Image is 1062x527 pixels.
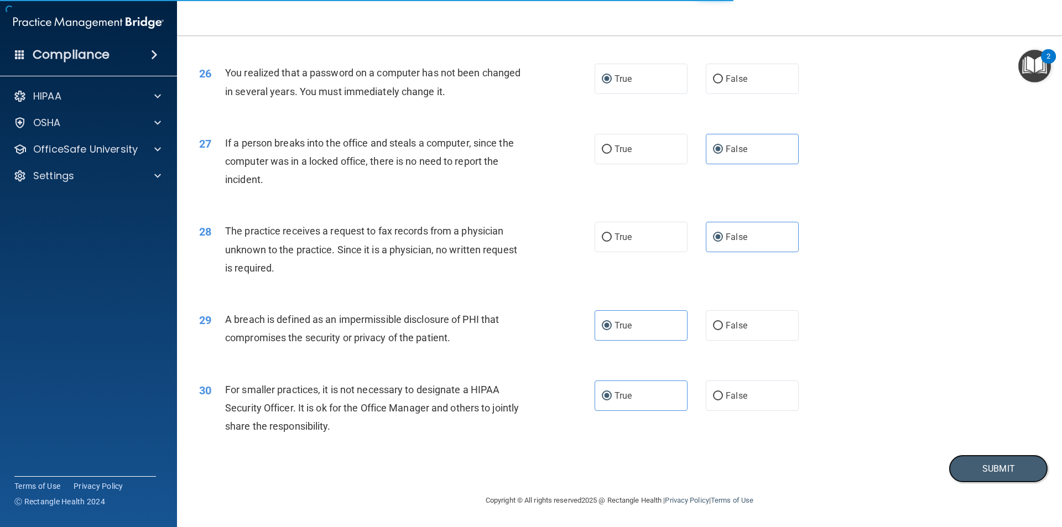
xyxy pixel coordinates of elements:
span: For smaller practices, it is not necessary to designate a HIPAA Security Officer. It is ok for th... [225,384,519,432]
div: 2 [1047,56,1050,71]
p: HIPAA [33,90,61,103]
input: True [602,233,612,242]
img: PMB logo [13,12,164,34]
iframe: Drift Widget Chat Controller [1007,451,1049,493]
span: False [726,320,747,331]
span: True [615,232,632,242]
h4: Compliance [33,47,110,62]
input: True [602,75,612,84]
input: True [602,322,612,330]
a: OSHA [13,116,161,129]
span: If a person breaks into the office and steals a computer, since the computer was in a locked offi... [225,137,514,185]
p: OSHA [33,116,61,129]
a: HIPAA [13,90,161,103]
span: False [726,144,747,154]
span: True [615,144,632,154]
span: False [726,74,747,84]
span: The practice receives a request to fax records from a physician unknown to the practice. Since it... [225,225,517,273]
input: False [713,75,723,84]
span: You realized that a password on a computer has not been changed in several years. You must immedi... [225,67,520,97]
span: False [726,232,747,242]
button: Open Resource Center, 2 new notifications [1018,50,1051,82]
a: Privacy Policy [665,496,709,504]
span: Ⓒ Rectangle Health 2024 [14,496,105,507]
input: False [713,145,723,154]
a: OfficeSafe University [13,143,161,156]
span: True [615,390,632,401]
span: True [615,74,632,84]
span: 28 [199,225,211,238]
input: False [713,392,723,400]
a: Terms of Use [711,496,753,504]
span: 29 [199,314,211,327]
a: Settings [13,169,161,182]
span: False [726,390,747,401]
span: 26 [199,67,211,80]
p: OfficeSafe University [33,143,138,156]
p: Settings [33,169,74,182]
input: False [713,233,723,242]
span: 27 [199,137,211,150]
span: True [615,320,632,331]
input: True [602,145,612,154]
span: A breach is defined as an impermissible disclosure of PHI that compromises the security or privac... [225,314,499,343]
span: 30 [199,384,211,397]
div: Copyright © All rights reserved 2025 @ Rectangle Health | | [418,483,821,518]
button: Submit [949,455,1048,483]
a: Terms of Use [14,481,60,492]
a: Privacy Policy [74,481,123,492]
input: True [602,392,612,400]
input: False [713,322,723,330]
